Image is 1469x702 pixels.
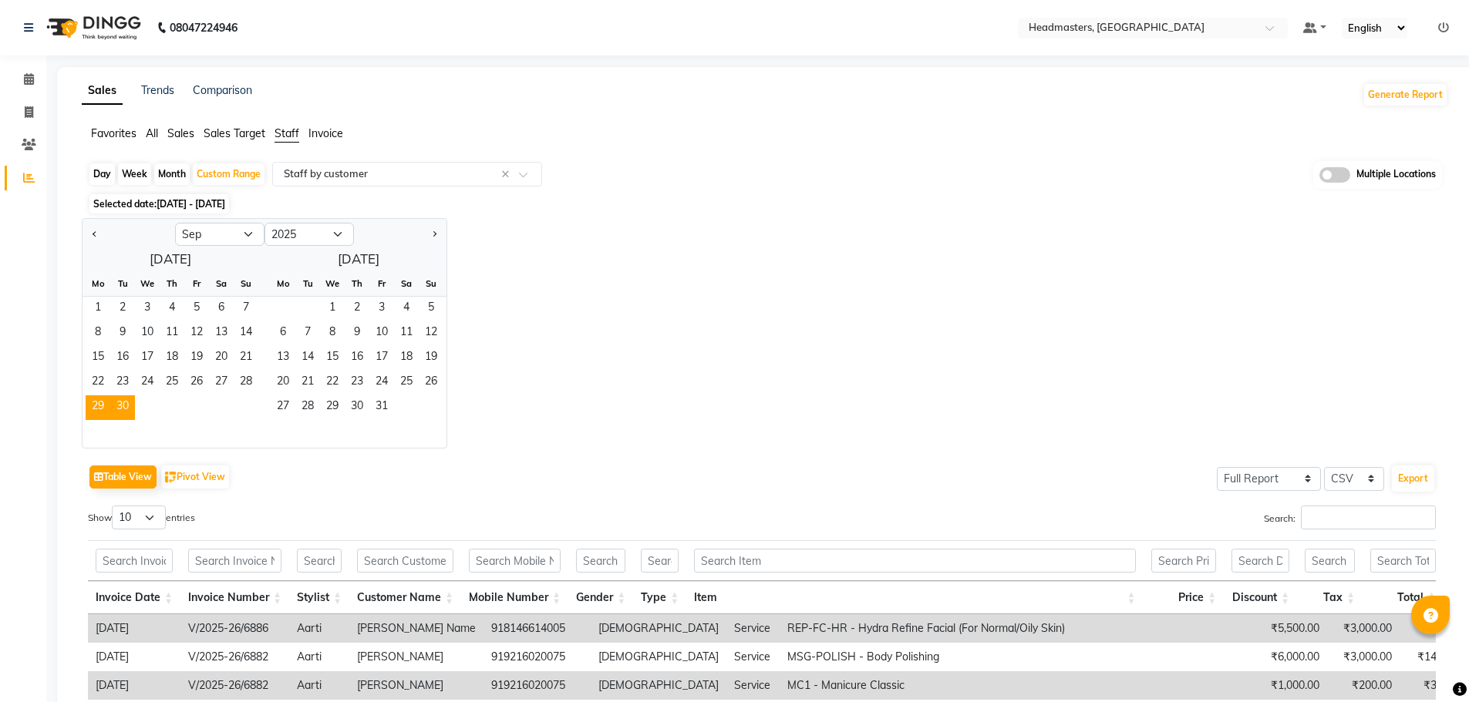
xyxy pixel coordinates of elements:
[271,321,295,346] span: 6
[1246,671,1327,700] td: ₹1,000.00
[167,126,194,140] span: Sales
[1246,614,1327,643] td: ₹5,500.00
[295,371,320,395] div: Tuesday, October 21, 2025
[1364,84,1447,106] button: Generate Report
[184,297,209,321] div: Friday, September 5, 2025
[89,163,115,185] div: Day
[86,371,110,395] span: 22
[1327,643,1400,671] td: ₹3,000.00
[271,346,295,371] span: 13
[568,581,633,614] th: Gender: activate to sort column ascending
[96,549,173,573] input: Search Invoice Date
[180,581,289,614] th: Invoice Number: activate to sort column ascending
[297,549,342,573] input: Search Stylist
[345,346,369,371] span: 16
[345,271,369,296] div: Th
[180,614,289,643] td: V/2025-26/6886
[694,549,1135,573] input: Search Item
[295,321,320,346] div: Tuesday, October 7, 2025
[320,297,345,321] div: Wednesday, October 1, 2025
[135,346,160,371] span: 17
[88,506,195,529] label: Show entries
[209,321,234,346] div: Saturday, September 13, 2025
[271,346,295,371] div: Monday, October 13, 2025
[135,321,160,346] span: 10
[419,371,443,395] div: Sunday, October 26, 2025
[349,671,483,700] td: [PERSON_NAME]
[160,371,184,395] div: Thursday, September 25, 2025
[1144,581,1225,614] th: Price: activate to sort column ascending
[118,163,151,185] div: Week
[110,321,135,346] span: 9
[295,371,320,395] span: 21
[726,614,780,643] td: Service
[369,271,394,296] div: Fr
[394,371,419,395] span: 25
[1327,614,1400,643] td: ₹3,000.00
[419,321,443,346] span: 12
[39,6,145,49] img: logo
[188,549,281,573] input: Search Invoice Number
[271,271,295,296] div: Mo
[234,346,258,371] div: Sunday, September 21, 2025
[1301,506,1436,529] input: Search:
[86,395,110,420] span: 29
[591,643,726,671] td: [DEMOGRAPHIC_DATA]
[419,346,443,371] span: 19
[576,549,625,573] input: Search Gender
[160,321,184,346] span: 11
[89,222,101,247] button: Previous month
[160,346,184,371] span: 18
[419,297,443,321] div: Sunday, October 5, 2025
[308,126,343,140] span: Invoice
[184,321,209,346] span: 12
[320,395,345,420] span: 29
[394,371,419,395] div: Saturday, October 25, 2025
[160,297,184,321] div: Thursday, September 4, 2025
[289,671,349,700] td: Aarti
[88,643,180,671] td: [DATE]
[271,321,295,346] div: Monday, October 6, 2025
[184,371,209,395] span: 26
[146,126,158,140] span: All
[1231,549,1289,573] input: Search Discount
[184,321,209,346] div: Friday, September 12, 2025
[419,371,443,395] span: 26
[686,581,1143,614] th: Item: activate to sort column ascending
[184,371,209,395] div: Friday, September 26, 2025
[369,297,394,321] span: 3
[1224,581,1297,614] th: Discount: activate to sort column ascending
[184,271,209,296] div: Fr
[345,371,369,395] span: 23
[112,506,166,529] select: Showentries
[1400,671,1465,700] td: ₹38.10
[1327,671,1400,700] td: ₹200.00
[209,371,234,395] span: 27
[1297,581,1363,614] th: Tax: activate to sort column ascending
[726,643,780,671] td: Service
[135,371,160,395] div: Wednesday, September 24, 2025
[320,371,345,395] span: 22
[110,395,135,420] span: 30
[369,321,394,346] span: 10
[86,297,110,321] span: 1
[209,297,234,321] div: Saturday, September 6, 2025
[469,549,561,573] input: Search Mobile Number
[428,222,440,247] button: Next month
[1264,506,1436,529] label: Search:
[780,643,1246,671] td: MSG-POLISH - Body Polishing
[209,321,234,346] span: 13
[209,346,234,371] div: Saturday, September 20, 2025
[88,614,180,643] td: [DATE]
[234,346,258,371] span: 21
[369,297,394,321] div: Friday, October 3, 2025
[88,671,180,700] td: [DATE]
[86,346,110,371] div: Monday, September 15, 2025
[110,395,135,420] div: Tuesday, September 30, 2025
[160,321,184,346] div: Thursday, September 11, 2025
[160,346,184,371] div: Thursday, September 18, 2025
[234,321,258,346] span: 14
[184,346,209,371] span: 19
[271,395,295,420] div: Monday, October 27, 2025
[110,297,135,321] div: Tuesday, September 2, 2025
